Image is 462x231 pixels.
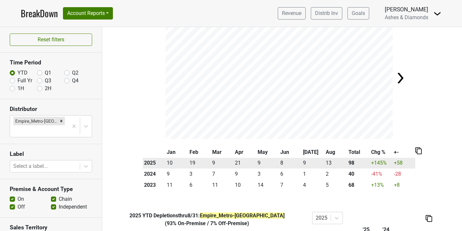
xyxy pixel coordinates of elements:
[234,158,256,169] td: 21
[302,169,324,180] td: 1
[279,180,302,191] td: 7
[211,169,234,180] td: 7
[256,169,279,180] td: 3
[188,147,211,158] th: Feb
[279,158,302,169] td: 8
[311,7,342,20] a: Distrib Inv
[59,195,72,203] label: Chain
[347,158,370,169] th: 98
[107,212,307,220] div: YTD Depletions thru 8/31 :
[10,186,92,193] h3: Premise & Account Type
[394,72,407,85] img: Arrow right
[234,169,256,180] td: 9
[279,169,302,180] td: 6
[129,212,142,219] span: 2025
[211,158,234,169] td: 9
[165,180,188,191] td: 11
[256,180,279,191] td: 14
[18,77,32,85] label: Full Yr
[18,195,24,203] label: On
[279,147,302,158] th: Jun
[415,147,422,154] img: Copy to clipboard
[18,203,25,211] label: Off
[211,180,234,191] td: 11
[107,220,307,227] div: ( 93% On-Premise / 7% Off-Premise )
[393,169,415,180] td: -28
[302,180,324,191] td: 4
[324,147,347,158] th: Aug
[393,180,415,191] td: +8
[426,215,432,222] img: Copy to clipboard
[200,212,285,219] span: Empire_Metro-[GEOGRAPHIC_DATA]
[10,59,92,66] h3: Time Period
[63,7,113,20] button: Account Reports
[234,180,256,191] td: 10
[393,158,415,169] td: +58
[18,69,28,77] label: YTD
[324,158,347,169] td: 13
[256,147,279,158] th: May
[370,180,393,191] td: +13 %
[59,203,87,211] label: Independent
[58,117,65,125] div: Remove Empire_Metro-NY
[370,158,393,169] td: +145 %
[10,106,92,113] h3: Distributor
[13,117,58,125] div: Empire_Metro-[GEOGRAPHIC_DATA]
[165,158,188,169] td: 10
[45,69,51,77] label: Q1
[347,180,370,191] th: 68
[370,147,393,158] th: Chg %
[143,169,165,180] th: 2024
[165,147,188,158] th: Jan
[18,85,24,92] label: 1H
[143,180,165,191] th: 2023
[21,7,58,20] a: BreakDown
[234,147,256,158] th: Apr
[347,147,370,158] th: Total
[188,169,211,180] td: 3
[10,151,92,157] h3: Label
[45,85,51,92] label: 2H
[370,169,393,180] td: -41 %
[188,180,211,191] td: 6
[393,147,415,158] th: +-
[10,34,92,46] button: Reset filters
[347,169,370,180] th: 40
[278,7,306,20] a: Revenue
[256,158,279,169] td: 9
[10,224,92,231] h3: Sales Territory
[45,77,51,85] label: Q3
[302,158,324,169] td: 9
[188,158,211,169] td: 19
[385,5,428,14] div: [PERSON_NAME]
[385,14,428,20] span: Ashes & Diamonds
[302,147,324,158] th: [DATE]
[211,147,234,158] th: Mar
[324,169,347,180] td: 2
[165,169,188,180] td: 9
[72,77,79,85] label: Q4
[347,7,369,20] a: Goals
[433,10,441,18] img: Dropdown Menu
[324,180,347,191] td: 5
[143,158,165,169] th: 2025
[72,69,79,77] label: Q2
